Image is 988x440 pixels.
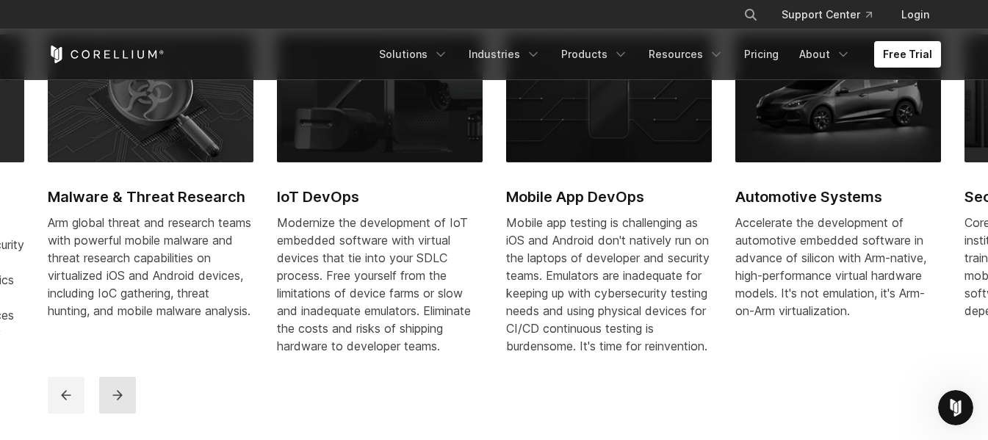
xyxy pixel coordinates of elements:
[277,186,483,208] h2: IoT DevOps
[48,377,84,414] button: previous
[48,186,253,208] h2: Malware & Threat Research
[277,35,483,372] a: IoT DevOps IoT DevOps Modernize the development of IoT embedded software with virtual devices tha...
[726,1,941,28] div: Navigation Menu
[48,46,165,63] a: Corellium Home
[370,41,457,68] a: Solutions
[735,41,787,68] a: Pricing
[738,1,764,28] button: Search
[370,41,941,68] div: Navigation Menu
[460,41,549,68] a: Industries
[552,41,637,68] a: Products
[506,35,712,162] img: Mobile App DevOps
[506,35,712,372] a: Mobile App DevOps Mobile App DevOps Mobile app testing is challenging as iOS and Android don't na...
[277,35,483,162] img: IoT DevOps
[790,41,859,68] a: About
[48,214,253,320] div: Arm global threat and research teams with powerful mobile malware and threat research capabilitie...
[277,214,483,355] div: Modernize the development of IoT embedded software with virtual devices that tie into your SDLC p...
[874,41,941,68] a: Free Trial
[99,377,136,414] button: next
[890,1,941,28] a: Login
[735,214,941,320] p: Accelerate the development of automotive embedded software in advance of silicon with Arm-native,...
[506,186,712,208] h2: Mobile App DevOps
[735,35,941,162] img: Automotive Systems
[770,1,884,28] a: Support Center
[48,35,253,337] a: Malware & Threat Research Malware & Threat Research Arm global threat and research teams with pow...
[735,35,941,349] a: Automotive Systems Automotive Systems Accelerate the development of automotive embedded software ...
[640,41,732,68] a: Resources
[506,214,712,355] div: Mobile app testing is challenging as iOS and Android don't natively run on the laptops of develop...
[735,186,941,208] h2: Automotive Systems
[938,390,973,425] iframe: Intercom live chat
[48,35,253,162] img: Malware & Threat Research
